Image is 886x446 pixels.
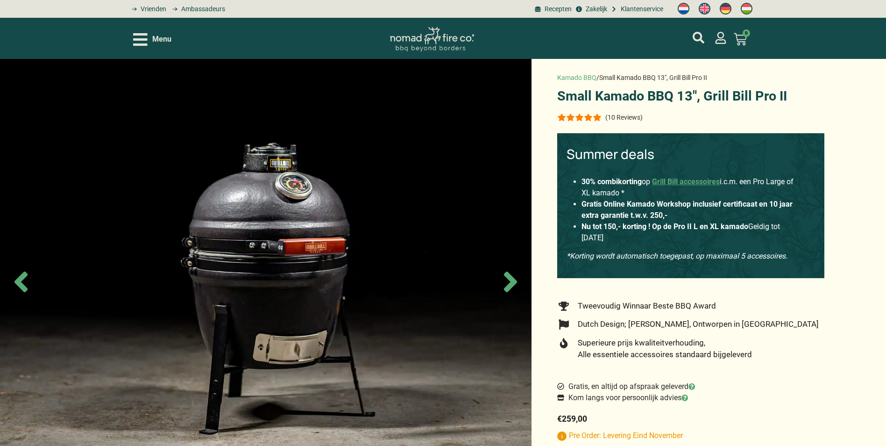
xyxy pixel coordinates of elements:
img: Nederlands [678,3,689,14]
h1: Small Kamado BBQ 13″, Grill Bill Pro II [557,89,824,103]
a: grill bill ambassadors [169,4,225,14]
span: Ambassadeurs [179,4,225,14]
span: Previous slide [5,266,37,298]
span: Zakelijk [583,4,607,14]
div: Open/Close Menu [133,31,171,48]
a: mijn account [693,32,704,43]
li: op i.c.m. een Pro Large of XL kamado * [581,176,800,199]
a: 0 [723,27,758,51]
h3: Summer deals [567,146,815,162]
span: Dutch Design; [PERSON_NAME], Ontworpen in [GEOGRAPHIC_DATA] [575,318,819,331]
span: Next slide [494,266,527,298]
nav: breadcrumbs [557,73,707,83]
a: Grill Bill accessoires [652,177,720,186]
span: Kom langs voor persoonlijk advies [566,392,688,403]
a: BBQ recepten [533,4,572,14]
span: 0 [743,29,750,37]
a: grill bill klantenservice [610,4,663,14]
a: Kamado BBQ [557,74,596,81]
img: Duits [720,3,731,14]
span: Menu [152,34,171,45]
span: Small Kamado BBQ 13″, Grill Bill Pro II [599,74,707,81]
span: Klantenservice [618,4,663,14]
strong: 30% combikorting [581,177,642,186]
span: Recepten [542,4,572,14]
span: / [596,74,599,81]
a: grill bill vrienden [128,4,166,14]
a: Switch to Duits [715,0,736,17]
a: Switch to Hongaars [736,0,757,17]
span: Gratis, en altijd op afspraak geleverd [566,381,695,392]
em: *Korting wordt automatisch toegepast, op maximaal 5 accessoires. [567,252,787,260]
span: € [557,414,562,424]
span: Superieure prijs kwaliteitverhouding, Alle essentiele accessoires standaard bijgeleverd [575,337,752,361]
img: Nomad Logo [390,27,474,52]
a: Gratis, en altijd op afspraak geleverd [557,381,695,392]
li: Geldig tot [DATE] [581,221,800,244]
a: Switch to Engels [694,0,715,17]
p: (10 Reviews) [605,114,643,121]
span: Tweevoudig Winnaar Beste BBQ Award [575,300,716,312]
span: Vrienden [138,4,166,14]
a: mijn account [715,32,727,44]
strong: Nu tot 150,- korting ! Op de Pro II L en XL kamado [581,222,748,231]
img: Engels [699,3,710,14]
a: grill bill zakeljk [574,4,607,14]
strong: Gratis Online Kamado Workshop inclusief certificaat en 10 jaar extra garantie t.w.v. 250,- [581,200,793,220]
p: Pre Order: Levering Eind November [557,432,824,441]
img: Hongaars [741,3,752,14]
a: Kom langs voor persoonlijk advies [557,392,688,403]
